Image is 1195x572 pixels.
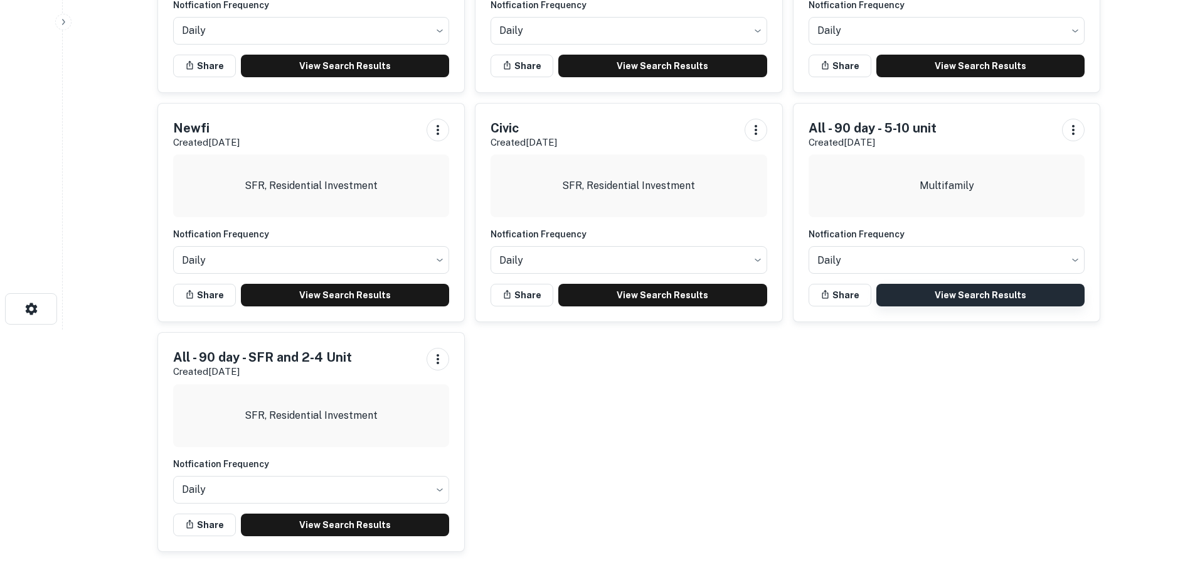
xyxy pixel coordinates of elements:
[809,242,1085,278] div: Without label
[562,178,695,193] p: SFR, Residential Investment
[173,284,236,306] button: Share
[173,13,450,48] div: Without label
[173,242,450,278] div: Without label
[241,514,450,536] a: View Search Results
[245,408,378,423] p: SFR, Residential Investment
[491,242,767,278] div: Without label
[876,55,1085,77] a: View Search Results
[809,13,1085,48] div: Without label
[173,348,352,367] h5: All - 90 day - SFR and 2-4 Unit
[241,284,450,306] a: View Search Results
[491,227,767,241] h6: Notfication Frequency
[173,119,240,138] h5: Newfi
[809,227,1085,241] h6: Notfication Frequency
[173,55,236,77] button: Share
[876,284,1085,306] a: View Search Results
[245,178,378,193] p: SFR, Residential Investment
[173,135,240,150] p: Created [DATE]
[173,457,450,471] h6: Notfication Frequency
[491,55,553,77] button: Share
[809,119,937,138] h5: All - 90 day - 5-10 unit
[809,55,871,77] button: Share
[809,284,871,306] button: Share
[491,135,557,150] p: Created [DATE]
[920,178,974,193] p: Multifamily
[491,13,767,48] div: Without label
[558,284,767,306] a: View Search Results
[558,55,767,77] a: View Search Results
[173,472,450,507] div: Without label
[491,119,557,138] h5: Civic
[491,284,553,306] button: Share
[173,364,352,379] p: Created [DATE]
[1132,472,1195,532] iframe: Chat Widget
[241,55,450,77] a: View Search Results
[173,227,450,241] h6: Notfication Frequency
[809,135,937,150] p: Created [DATE]
[173,514,236,536] button: Share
